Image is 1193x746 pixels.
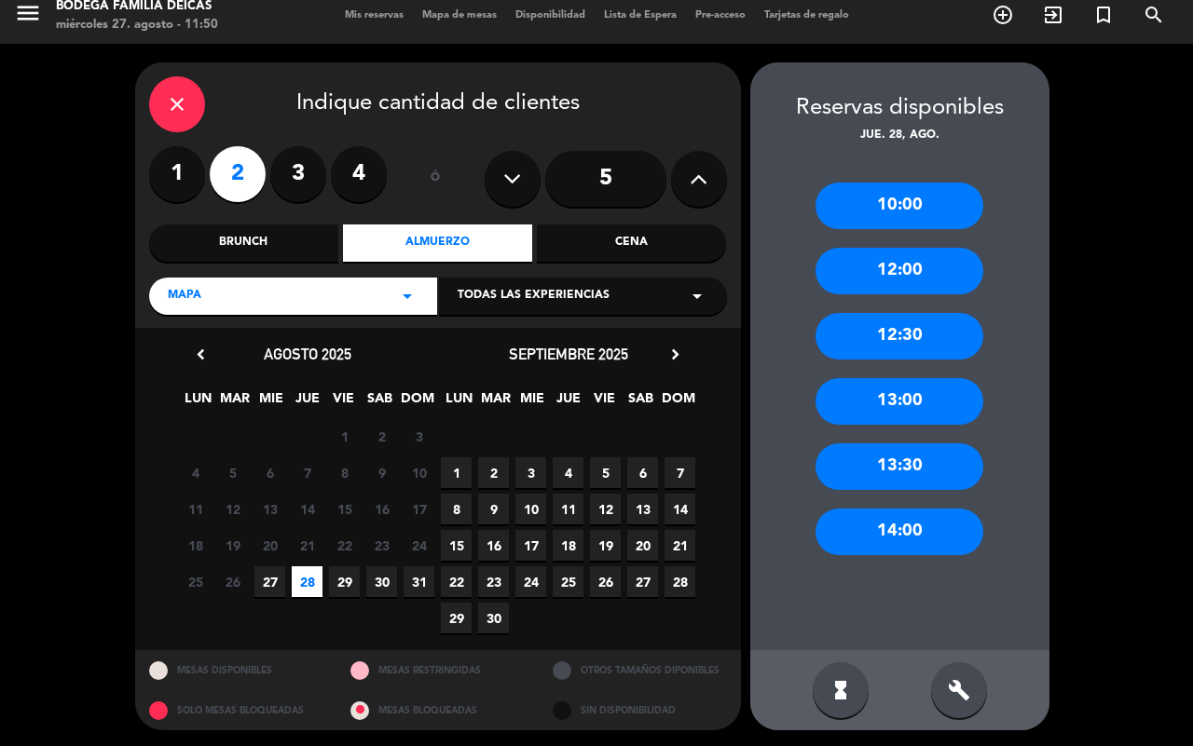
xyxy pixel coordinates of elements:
[336,690,539,730] div: MESAS BLOQUEADAS
[254,530,285,561] span: 20
[56,16,218,34] div: miércoles 27. agosto - 11:50
[589,387,620,418] span: VIE
[1092,4,1115,26] i: turned_in_not
[217,530,248,561] span: 19
[191,345,211,364] i: chevron_left
[516,387,547,418] span: MIE
[627,530,658,561] span: 20
[149,146,205,202] label: 1
[217,494,248,524] span: 12
[553,530,583,561] span: 18
[166,93,188,115] i: close
[270,146,326,202] label: 3
[480,387,511,418] span: MAR
[515,530,546,561] span: 17
[992,4,1014,26] i: add_circle_outline
[292,457,322,488] span: 7
[264,345,351,363] span: agosto 2025
[343,224,532,262] div: Almuerzo
[1143,4,1165,26] i: search
[553,457,583,488] span: 4
[364,387,395,418] span: SAB
[329,566,360,597] span: 29
[1042,4,1064,26] i: exit_to_app
[816,443,983,490] div: 13:30
[404,457,434,488] span: 10
[478,530,509,561] span: 16
[168,287,201,305] span: Mapa
[478,494,509,524] span: 9
[254,457,285,488] span: 6
[665,457,695,488] span: 7
[255,387,286,418] span: MIE
[627,494,658,524] span: 13
[336,650,539,690] div: MESAS RESTRINGIDAS
[329,421,360,452] span: 1
[478,457,509,488] span: 2
[180,494,211,524] span: 11
[217,566,248,597] span: 26
[590,530,621,561] span: 19
[665,566,695,597] span: 28
[180,457,211,488] span: 4
[292,530,322,561] span: 21
[665,345,685,364] i: chevron_right
[366,494,397,524] span: 16
[180,530,211,561] span: 18
[135,690,337,730] div: SOLO MESAS BLOQUEADAS
[401,387,432,418] span: DOM
[686,285,708,307] i: arrow_drop_down
[509,345,628,363] span: septiembre 2025
[404,530,434,561] span: 24
[478,603,509,633] span: 30
[441,566,472,597] span: 22
[590,457,621,488] span: 5
[292,387,322,418] span: JUE
[553,494,583,524] span: 11
[539,690,741,730] div: SIN DISPONIBILIDAD
[254,494,285,524] span: 13
[292,494,322,524] span: 14
[135,650,337,690] div: MESAS DISPONIBLES
[329,457,360,488] span: 8
[625,387,656,418] span: SAB
[662,387,692,418] span: DOM
[830,679,852,701] i: hourglass_full
[441,530,472,561] span: 15
[366,421,397,452] span: 2
[595,10,686,20] span: Lista de Espera
[366,457,397,488] span: 9
[180,566,211,597] span: 25
[441,494,472,524] span: 8
[665,530,695,561] span: 21
[149,76,727,132] div: Indique cantidad de clientes
[404,494,434,524] span: 17
[627,457,658,488] span: 6
[331,146,387,202] label: 4
[149,224,338,262] div: Brunch
[948,679,970,701] i: build
[217,457,248,488] span: 5
[478,566,509,597] span: 23
[515,494,546,524] span: 10
[254,566,285,597] span: 27
[444,387,474,418] span: LUN
[404,421,434,452] span: 3
[553,566,583,597] span: 25
[750,127,1049,145] div: jue. 28, ago.
[816,313,983,359] div: 12:30
[396,285,418,307] i: arrow_drop_down
[686,10,755,20] span: Pre-acceso
[515,457,546,488] span: 3
[553,387,583,418] span: JUE
[405,146,466,211] div: ó
[539,650,741,690] div: OTROS TAMAÑOS DIPONIBLES
[590,494,621,524] span: 12
[441,603,472,633] span: 29
[183,387,213,418] span: LUN
[210,146,266,202] label: 2
[219,387,250,418] span: MAR
[441,457,472,488] span: 1
[515,566,546,597] span: 24
[366,530,397,561] span: 23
